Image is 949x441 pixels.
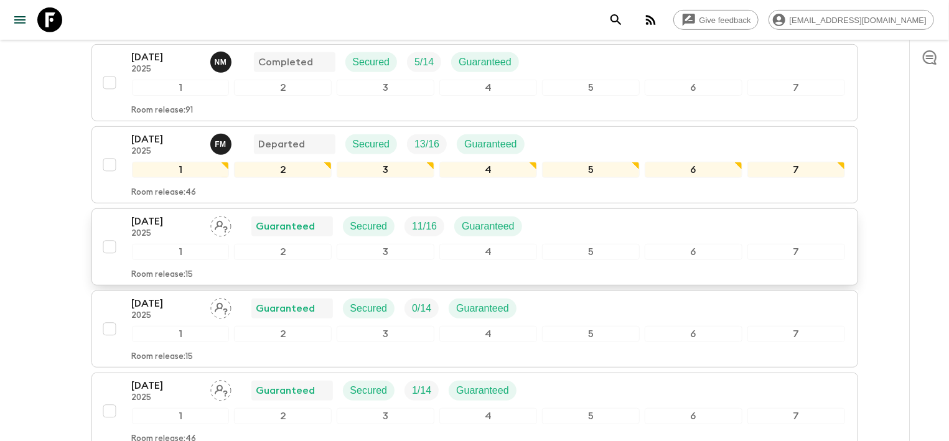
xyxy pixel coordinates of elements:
[234,80,332,96] div: 2
[132,214,200,229] p: [DATE]
[414,55,434,70] p: 5 / 14
[7,7,32,32] button: menu
[404,216,444,236] div: Trip Fill
[343,216,395,236] div: Secured
[412,301,431,316] p: 0 / 14
[337,244,434,260] div: 3
[645,408,742,424] div: 6
[345,134,398,154] div: Secured
[404,299,439,318] div: Trip Fill
[132,270,194,280] p: Room release: 15
[337,326,434,342] div: 3
[345,52,398,72] div: Secured
[542,326,640,342] div: 5
[132,162,230,178] div: 1
[693,16,758,25] span: Give feedback
[645,80,742,96] div: 6
[404,381,439,401] div: Trip Fill
[132,188,197,198] p: Room release: 46
[542,408,640,424] div: 5
[350,383,388,398] p: Secured
[439,162,537,178] div: 4
[747,326,845,342] div: 7
[91,208,858,285] button: [DATE]2025Assign pack leaderGuaranteedSecuredTrip FillGuaranteed1234567Room release:15
[439,80,537,96] div: 4
[747,408,845,424] div: 7
[456,383,509,398] p: Guaranteed
[234,244,332,260] div: 2
[256,383,316,398] p: Guaranteed
[783,16,933,25] span: [EMAIL_ADDRESS][DOMAIN_NAME]
[256,301,316,316] p: Guaranteed
[259,137,306,152] p: Departed
[132,50,200,65] p: [DATE]
[210,384,231,394] span: Assign pack leader
[542,80,640,96] div: 5
[459,55,512,70] p: Guaranteed
[439,244,537,260] div: 4
[414,137,439,152] p: 13 / 16
[256,219,316,234] p: Guaranteed
[645,162,742,178] div: 6
[91,126,858,203] button: [DATE]2025Fanuel MainaDepartedSecuredTrip FillGuaranteed1234567Room release:46
[412,383,431,398] p: 1 / 14
[234,326,332,342] div: 2
[350,219,388,234] p: Secured
[439,326,537,342] div: 4
[210,220,231,230] span: Assign pack leader
[132,296,200,311] p: [DATE]
[747,244,845,260] div: 7
[343,381,395,401] div: Secured
[210,137,234,147] span: Fanuel Maina
[132,352,194,362] p: Room release: 15
[353,137,390,152] p: Secured
[645,326,742,342] div: 6
[234,408,332,424] div: 2
[234,162,332,178] div: 2
[412,219,437,234] p: 11 / 16
[132,65,200,75] p: 2025
[210,55,234,65] span: Nimrod Maina
[132,378,200,393] p: [DATE]
[769,10,934,30] div: [EMAIL_ADDRESS][DOMAIN_NAME]
[747,162,845,178] div: 7
[747,80,845,96] div: 7
[337,162,434,178] div: 3
[132,244,230,260] div: 1
[645,244,742,260] div: 6
[132,408,230,424] div: 1
[464,137,517,152] p: Guaranteed
[91,290,858,368] button: [DATE]2025Assign pack leaderGuaranteedSecuredTrip FillGuaranteed1234567Room release:15
[210,302,231,312] span: Assign pack leader
[542,244,640,260] div: 5
[132,393,200,403] p: 2025
[439,408,537,424] div: 4
[462,219,515,234] p: Guaranteed
[132,229,200,239] p: 2025
[259,55,314,70] p: Completed
[350,301,388,316] p: Secured
[337,80,434,96] div: 3
[91,44,858,121] button: [DATE]2025Nimrod MainaCompletedSecuredTrip FillGuaranteed1234567Room release:91
[132,106,194,116] p: Room release: 91
[353,55,390,70] p: Secured
[407,134,447,154] div: Trip Fill
[132,147,200,157] p: 2025
[132,326,230,342] div: 1
[604,7,629,32] button: search adventures
[407,52,441,72] div: Trip Fill
[542,162,640,178] div: 5
[337,408,434,424] div: 3
[673,10,759,30] a: Give feedback
[456,301,509,316] p: Guaranteed
[132,132,200,147] p: [DATE]
[132,311,200,321] p: 2025
[132,80,230,96] div: 1
[343,299,395,318] div: Secured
